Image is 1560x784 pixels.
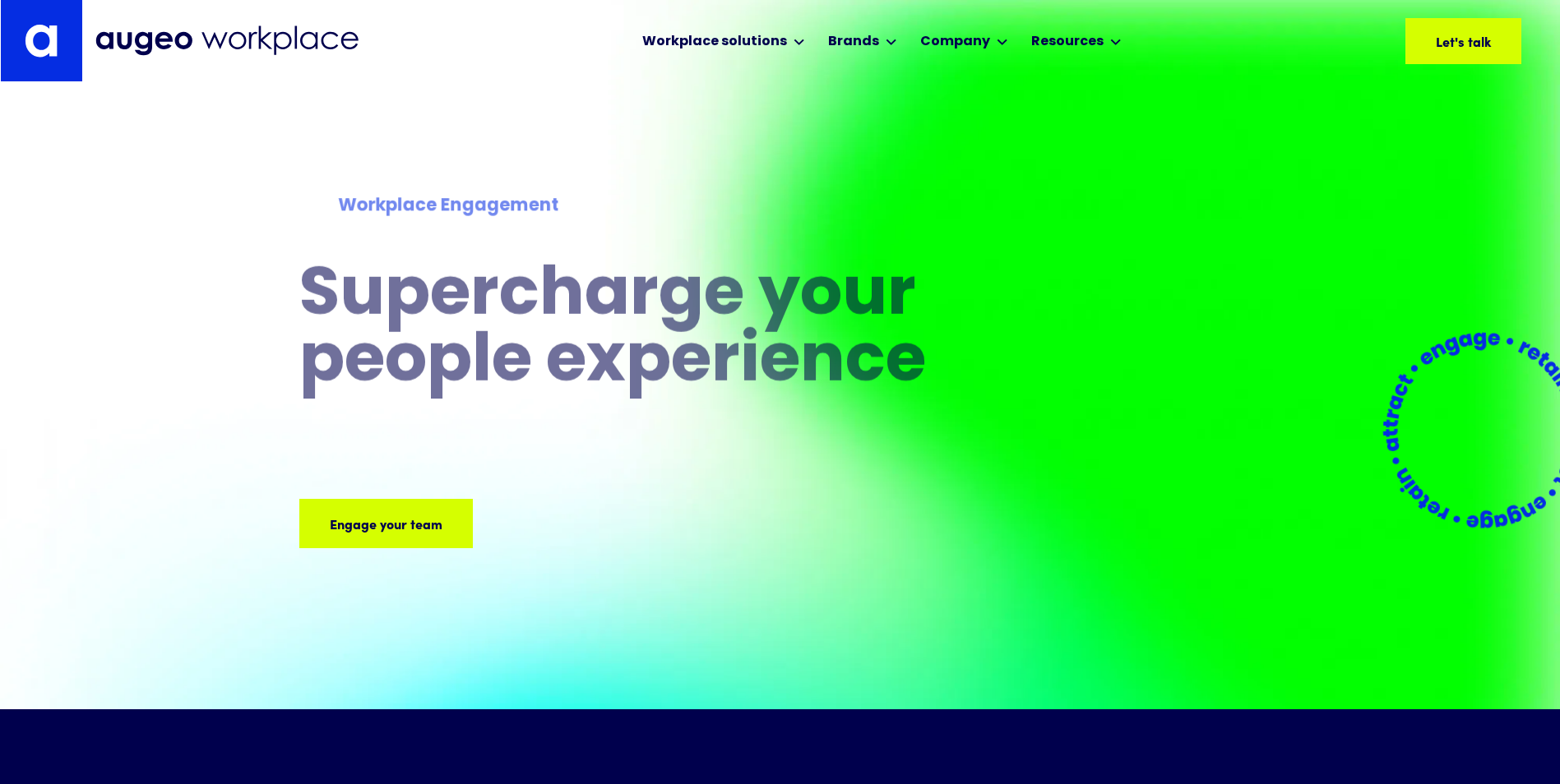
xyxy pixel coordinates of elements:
a: Engage your team [299,499,473,548]
div: Workplace Engagement [338,193,971,219]
div: Workplace solutions [642,32,787,52]
div: Company [920,32,990,52]
a: Let's talk [1405,18,1521,64]
img: Augeo's "a" monogram decorative logo in white. [25,24,58,58]
div: Brands [828,32,879,52]
h1: Supercharge your people experience [299,263,1010,396]
img: Augeo Workplace business unit full logo in mignight blue. [95,25,359,56]
div: Resources [1031,32,1104,52]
